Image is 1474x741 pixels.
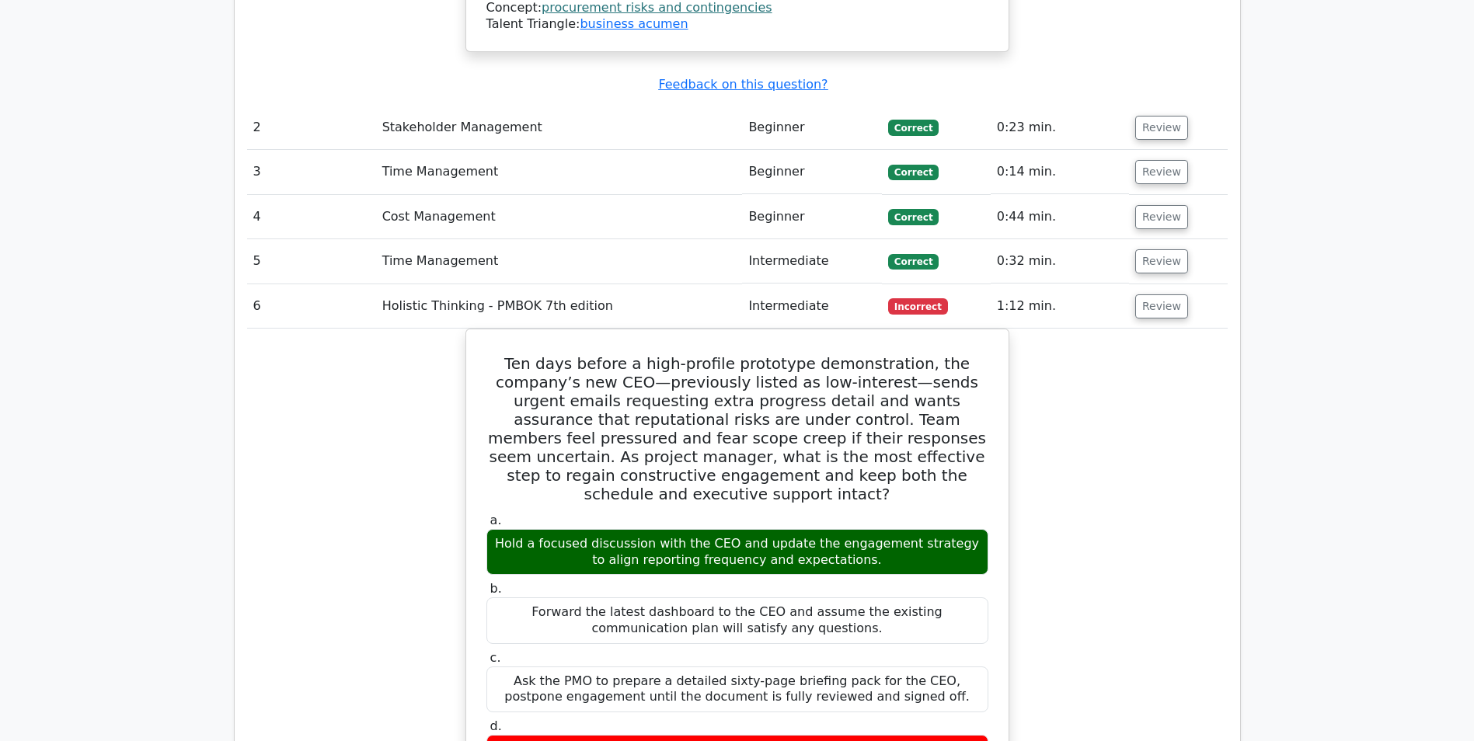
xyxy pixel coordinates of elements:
td: 5 [247,239,376,284]
td: Beginner [742,106,882,150]
td: Beginner [742,150,882,194]
div: Ask the PMO to prepare a detailed sixty-page briefing pack for the CEO, postpone engagement until... [486,666,988,713]
span: c. [490,650,501,665]
a: business acumen [580,16,688,31]
span: a. [490,513,502,527]
span: Correct [888,120,939,135]
div: Hold a focused discussion with the CEO and update the engagement strategy to align reporting freq... [486,529,988,576]
td: Beginner [742,195,882,239]
td: Time Management [376,239,743,284]
a: Feedback on this question? [658,77,828,92]
td: Intermediate [742,284,882,329]
span: Correct [888,254,939,270]
td: 1:12 min. [991,284,1129,329]
td: 0:23 min. [991,106,1129,150]
td: 4 [247,195,376,239]
td: Stakeholder Management [376,106,743,150]
span: d. [490,718,502,733]
td: 0:32 min. [991,239,1129,284]
button: Review [1135,249,1188,273]
td: 6 [247,284,376,329]
span: Correct [888,209,939,224]
span: b. [490,581,502,596]
td: Intermediate [742,239,882,284]
td: Holistic Thinking - PMBOK 7th edition [376,284,743,329]
button: Review [1135,294,1188,318]
button: Review [1135,205,1188,229]
td: 3 [247,150,376,194]
div: Forward the latest dashboard to the CEO and assume the existing communication plan will satisfy a... [486,597,988,644]
td: Cost Management [376,195,743,239]
td: 0:14 min. [991,150,1129,194]
button: Review [1135,160,1188,184]
button: Review [1135,116,1188,140]
td: Time Management [376,150,743,194]
h5: Ten days before a high-profile prototype demonstration, the company’s new CEO—previously listed a... [485,354,990,503]
span: Incorrect [888,298,948,314]
span: Correct [888,165,939,180]
td: 0:44 min. [991,195,1129,239]
td: 2 [247,106,376,150]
